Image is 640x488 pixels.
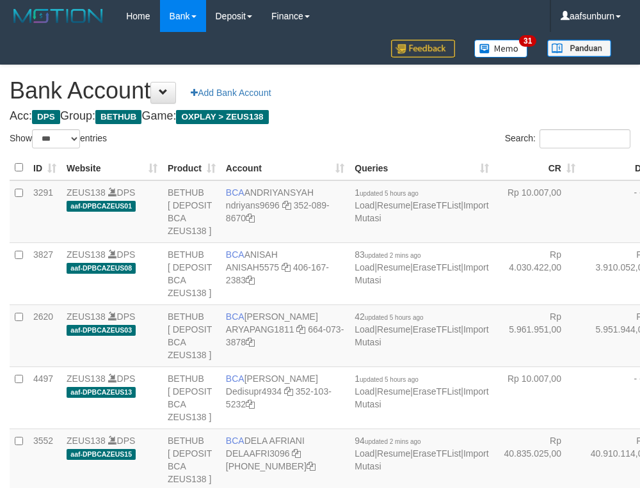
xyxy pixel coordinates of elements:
a: 31 [465,32,538,65]
a: Copy 6640733878 to clipboard [246,337,255,347]
img: Feedback.jpg [391,40,455,58]
a: Resume [377,324,410,335]
a: Resume [377,448,410,459]
a: ZEUS138 [67,436,106,446]
span: | | | [355,249,488,285]
td: DPS [61,366,163,429]
label: Show entries [10,129,107,148]
th: Product: activate to sort column ascending [163,155,221,180]
a: EraseTFList [413,386,461,397]
h1: Bank Account [10,78,630,104]
th: ID: activate to sort column ascending [28,155,61,180]
td: DPS [61,180,163,243]
a: Copy 3520898670 to clipboard [246,213,255,223]
span: updated 5 hours ago [360,190,419,197]
a: ndriyans9696 [226,200,280,210]
a: ZEUS138 [67,374,106,384]
span: | | | [355,374,488,409]
span: 1 [355,374,419,384]
select: Showentries [32,129,80,148]
th: Account: activate to sort column ascending [221,155,349,180]
span: 94 [355,436,420,446]
a: Resume [377,262,410,272]
img: Button%20Memo.svg [474,40,528,58]
span: OXPLAY > ZEUS138 [176,110,268,124]
a: EraseTFList [413,448,461,459]
span: | | | [355,436,488,471]
th: Queries: activate to sort column ascending [349,155,493,180]
a: EraseTFList [413,324,461,335]
td: DPS [61,242,163,304]
a: Load [355,448,374,459]
span: BCA [226,311,244,322]
img: MOTION_logo.png [10,6,107,26]
span: aaf-DPBCAZEUS13 [67,387,136,398]
img: panduan.png [547,40,611,57]
td: 4497 [28,366,61,429]
td: BETHUB [ DEPOSIT BCA ZEUS138 ] [163,366,221,429]
td: Rp 4.030.422,00 [494,242,580,304]
span: | | | [355,311,488,347]
td: 3291 [28,180,61,243]
td: BETHUB [ DEPOSIT BCA ZEUS138 ] [163,304,221,366]
a: Copy ANISAH5575 to clipboard [282,262,291,272]
td: [PERSON_NAME] 664-073-3878 [221,304,349,366]
a: ZEUS138 [67,311,106,322]
td: BETHUB [ DEPOSIT BCA ZEUS138 ] [163,180,221,243]
a: Import Mutasi [355,448,488,471]
td: ANISAH 406-167-2383 [221,242,349,304]
th: Website: activate to sort column ascending [61,155,163,180]
a: Copy 3521035232 to clipboard [246,399,255,409]
label: Search: [505,129,630,148]
span: aaf-DPBCAZEUS01 [67,201,136,212]
span: updated 5 hours ago [360,376,419,383]
span: aaf-DPBCAZEUS15 [67,449,136,460]
a: Load [355,262,374,272]
span: updated 2 mins ago [365,438,421,445]
span: aaf-DPBCAZEUS03 [67,325,136,336]
h4: Acc: Group: Game: [10,110,630,123]
a: Add Bank Account [182,82,279,104]
td: Rp 5.961.951,00 [494,304,580,366]
a: Copy ARYAPANG1811 to clipboard [296,324,305,335]
a: ZEUS138 [67,187,106,198]
td: Rp 10.007,00 [494,366,580,429]
a: Load [355,324,374,335]
a: Import Mutasi [355,200,488,223]
a: Copy Dedisupr4934 to clipboard [284,386,293,397]
span: | | | [355,187,488,223]
a: EraseTFList [413,262,461,272]
a: ARYAPANG1811 [226,324,294,335]
span: BCA [226,249,244,260]
a: Copy DELAAFRI3096 to clipboard [292,448,301,459]
th: CR: activate to sort column ascending [494,155,580,180]
a: Resume [377,386,410,397]
td: 2620 [28,304,61,366]
span: BCA [226,436,244,446]
a: Copy ndriyans9696 to clipboard [282,200,291,210]
a: Copy 4061672383 to clipboard [246,275,255,285]
span: updated 5 hours ago [365,314,424,321]
input: Search: [540,129,630,148]
a: Import Mutasi [355,386,488,409]
span: aaf-DPBCAZEUS08 [67,263,136,274]
td: ANDRIYANSYAH 352-089-8670 [221,180,349,243]
span: 1 [355,187,419,198]
a: Dedisupr4934 [226,386,282,397]
span: 31 [519,35,536,47]
td: 3827 [28,242,61,304]
a: EraseTFList [413,200,461,210]
span: BCA [226,374,244,384]
a: Load [355,200,374,210]
a: DELAAFRI3096 [226,448,290,459]
a: Resume [377,200,410,210]
span: updated 2 mins ago [365,252,421,259]
span: BCA [226,187,244,198]
td: BETHUB [ DEPOSIT BCA ZEUS138 ] [163,242,221,304]
td: [PERSON_NAME] 352-103-5232 [221,366,349,429]
span: BETHUB [95,110,141,124]
span: DPS [32,110,60,124]
a: Copy 8692458639 to clipboard [307,461,316,471]
a: Load [355,386,374,397]
span: 83 [355,249,420,260]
